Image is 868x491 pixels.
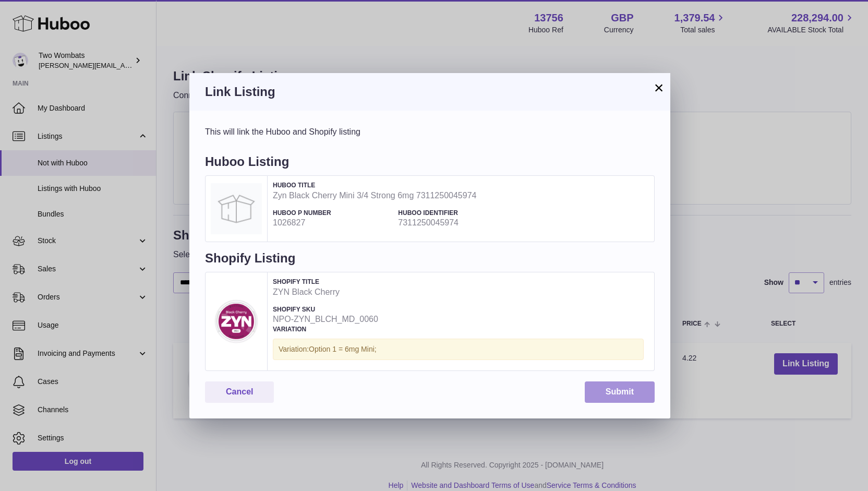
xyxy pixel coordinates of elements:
[273,339,644,360] div: Variation:
[653,81,665,94] button: ×
[585,381,655,403] button: Submit
[273,286,644,298] strong: ZYN Black Cherry
[309,345,377,353] span: Option 1 = 6mg Mini;
[398,217,518,229] strong: 7311250045974
[273,305,393,314] h4: Shopify SKU
[205,126,655,138] div: This will link the Huboo and Shopify listing
[273,278,644,286] h4: Shopify Title
[273,314,393,325] strong: NPO-ZYN_BLCH_MD_0060
[273,325,644,333] h4: Variation
[205,250,655,272] h4: Shopify Listing
[205,83,655,100] h3: Link Listing
[211,296,262,347] img: ZYN Black Cherry
[205,381,274,403] button: Cancel
[205,153,655,175] h4: Huboo Listing
[273,190,644,201] strong: Zyn Black Cherry Mini 3/4 Strong 6mg 7311250045974
[273,217,393,229] strong: 1026827
[398,209,518,217] h4: Huboo Identifier
[273,181,644,189] h4: Huboo Title
[211,183,262,234] img: Zyn Black Cherry Mini 3/4 Strong 6mg 7311250045974
[273,209,393,217] h4: Huboo P number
